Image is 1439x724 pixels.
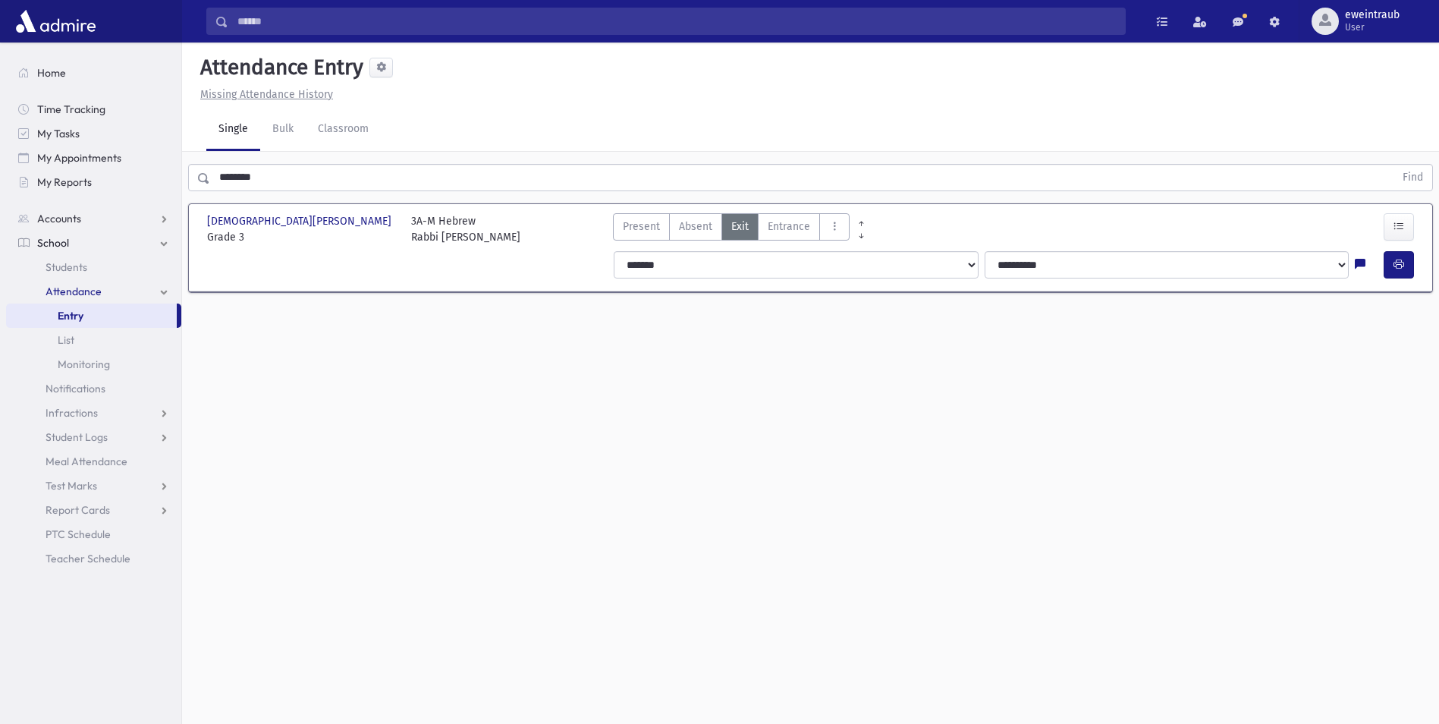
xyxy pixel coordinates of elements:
[228,8,1125,35] input: Search
[194,55,363,80] h5: Attendance Entry
[46,552,130,565] span: Teacher Schedule
[37,127,80,140] span: My Tasks
[6,522,181,546] a: PTC Schedule
[194,88,333,101] a: Missing Attendance History
[613,213,850,245] div: AttTypes
[46,455,127,468] span: Meal Attendance
[6,498,181,522] a: Report Cards
[46,406,98,420] span: Infractions
[6,401,181,425] a: Infractions
[6,328,181,352] a: List
[58,333,74,347] span: List
[37,151,121,165] span: My Appointments
[12,6,99,36] img: AdmirePro
[6,425,181,449] a: Student Logs
[37,66,66,80] span: Home
[6,170,181,194] a: My Reports
[46,479,97,493] span: Test Marks
[37,175,92,189] span: My Reports
[6,121,181,146] a: My Tasks
[6,97,181,121] a: Time Tracking
[768,219,810,235] span: Entrance
[58,309,83,323] span: Entry
[6,146,181,170] a: My Appointments
[46,430,108,444] span: Student Logs
[46,382,105,395] span: Notifications
[200,88,333,101] u: Missing Attendance History
[206,109,260,151] a: Single
[37,236,69,250] span: School
[37,102,105,116] span: Time Tracking
[6,206,181,231] a: Accounts
[6,231,181,255] a: School
[6,304,177,328] a: Entry
[37,212,81,225] span: Accounts
[6,376,181,401] a: Notifications
[46,260,87,274] span: Students
[306,109,381,151] a: Classroom
[207,229,396,245] span: Grade 3
[1345,21,1400,33] span: User
[6,255,181,279] a: Students
[207,213,394,229] span: [DEMOGRAPHIC_DATA][PERSON_NAME]
[58,357,110,371] span: Monitoring
[6,61,181,85] a: Home
[6,279,181,304] a: Attendance
[6,449,181,474] a: Meal Attendance
[260,109,306,151] a: Bulk
[679,219,712,235] span: Absent
[411,213,520,245] div: 3A-M Hebrew Rabbi [PERSON_NAME]
[46,503,110,517] span: Report Cards
[731,219,749,235] span: Exit
[46,527,111,541] span: PTC Schedule
[6,474,181,498] a: Test Marks
[6,546,181,571] a: Teacher Schedule
[46,285,102,298] span: Attendance
[1345,9,1400,21] span: eweintraub
[6,352,181,376] a: Monitoring
[623,219,660,235] span: Present
[1393,165,1432,190] button: Find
